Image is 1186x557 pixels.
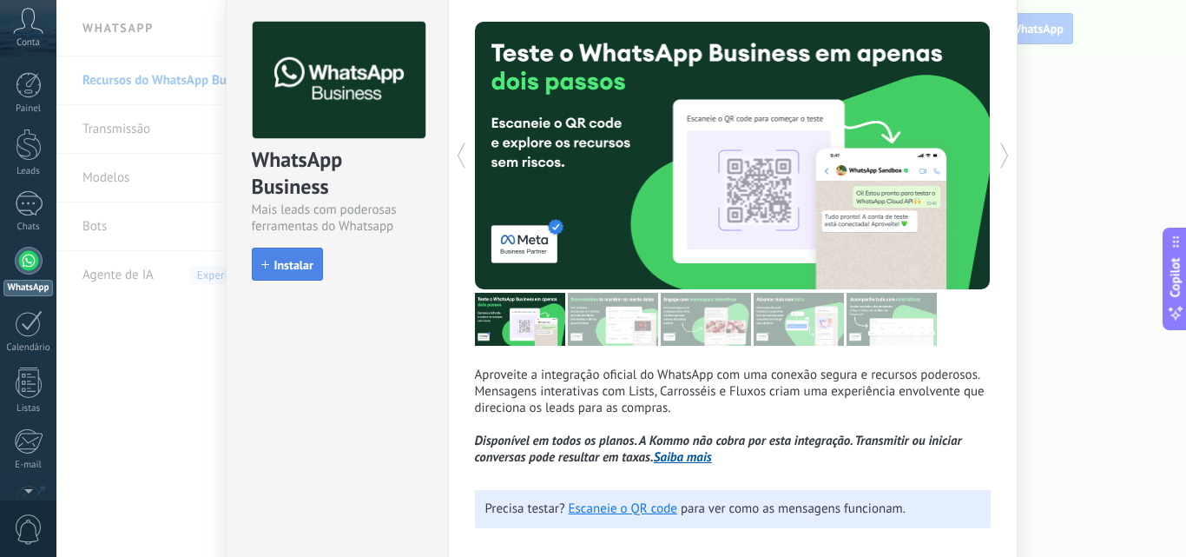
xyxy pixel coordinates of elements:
[847,293,937,346] img: tour_image_46dcd16e2670e67c1b8e928eefbdcce9.png
[3,403,54,414] div: Listas
[485,501,565,517] span: Precisa testar?
[252,202,423,235] div: Mais leads com poderosas ferramentas do Whatsapp
[274,259,313,271] span: Instalar
[475,433,962,466] i: Disponível em todos os planos. A Kommo não cobra por esta integração. Transmitir ou iniciar conve...
[3,460,54,471] div: E-mail
[3,342,54,354] div: Calendário
[252,248,323,281] button: Instalar
[3,280,53,296] div: WhatsApp
[3,222,54,233] div: Chats
[16,37,40,49] span: Conta
[569,501,677,517] a: Escaneie o QR code
[661,293,751,346] img: tour_image_87c31d5c6b42496d4b4f28fbf9d49d2b.png
[654,449,712,466] a: Saiba mais
[252,146,423,202] div: WhatsApp Business
[475,293,565,346] img: tour_image_af96a8ccf0f3a66e7f08a429c7d28073.png
[1167,257,1184,297] span: Copilot
[253,22,425,139] img: logo_main.png
[568,293,658,346] img: tour_image_6cf6297515b104f916d063e49aae351c.png
[754,293,844,346] img: tour_image_58a1c38c4dee0ce492f4b60cdcddf18a.png
[681,501,906,517] span: para ver como as mensagens funcionam.
[475,367,991,466] p: Aproveite a integração oficial do WhatsApp com uma conexão segura e recursos poderosos. Mensagens...
[3,103,54,115] div: Painel
[3,166,54,177] div: Leads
